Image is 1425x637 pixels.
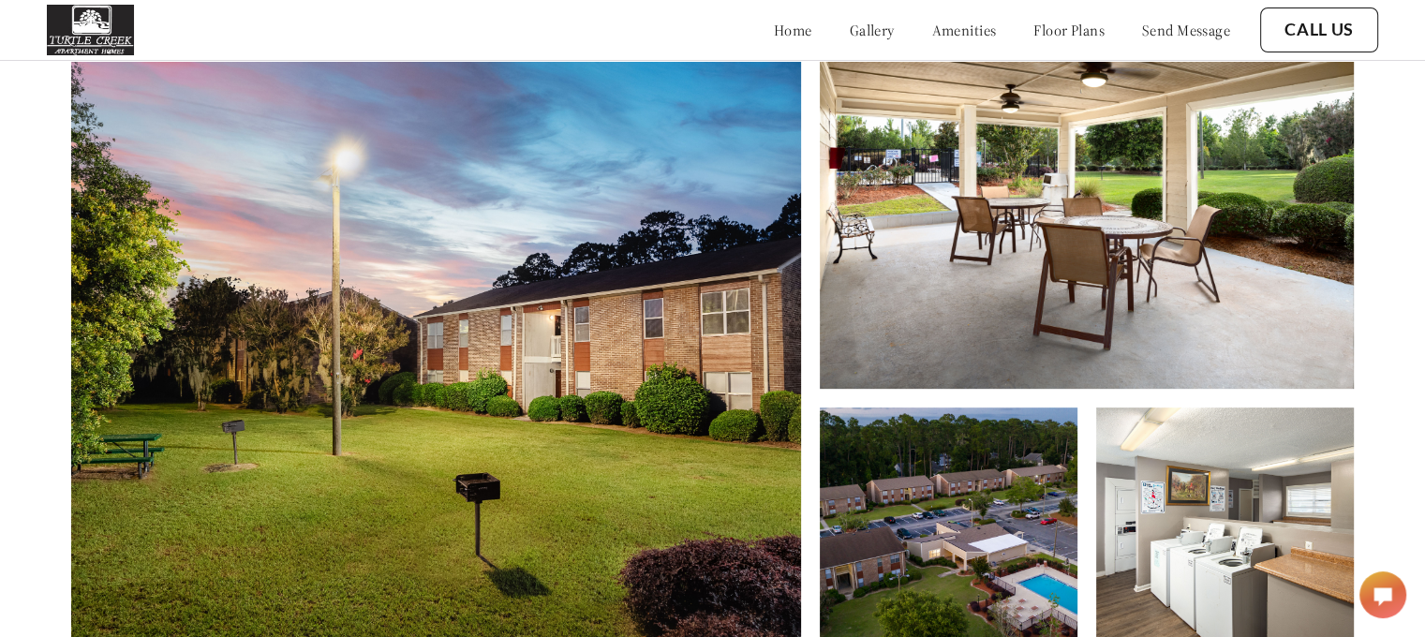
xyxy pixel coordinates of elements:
[774,21,812,39] a: home
[1142,21,1230,39] a: send message
[1033,21,1105,39] a: floor plans
[1260,7,1378,52] button: Call Us
[47,5,134,55] img: turtle_creek_logo.png
[850,21,895,39] a: gallery
[932,21,997,39] a: amenities
[820,34,1354,389] img: Community Sitting Area
[1284,20,1354,40] a: Call Us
